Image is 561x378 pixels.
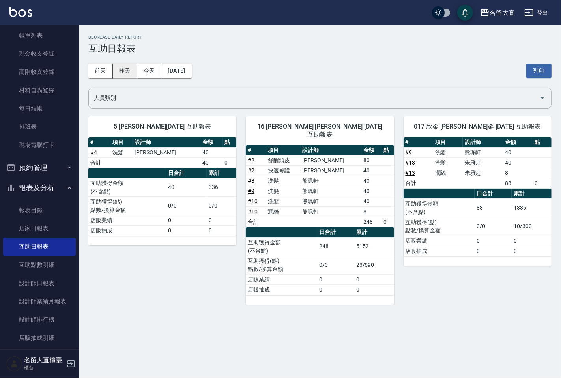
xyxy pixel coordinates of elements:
[223,137,236,148] th: 點
[246,145,266,155] th: #
[354,237,394,256] td: 5152
[3,238,76,256] a: 互助日報表
[266,165,301,176] td: 快速修護
[503,137,533,148] th: 金額
[166,196,207,215] td: 0/0
[207,225,236,236] td: 0
[248,188,254,194] a: #9
[317,274,354,284] td: 0
[24,356,64,364] h5: 名留大直櫃臺
[463,168,503,178] td: 朱雅莛
[9,7,32,17] img: Logo
[490,8,515,18] div: 名留大直
[88,168,236,236] table: a dense table
[246,227,394,295] table: a dense table
[88,196,166,215] td: 互助獲得(點) 點數/換算金額
[354,284,394,295] td: 0
[110,147,133,157] td: 洗髮
[475,217,512,236] td: 0/0
[200,147,223,157] td: 40
[404,137,433,148] th: #
[512,189,552,199] th: 累計
[3,311,76,329] a: 設計師排行榜
[266,145,301,155] th: 項目
[166,168,207,178] th: 日合計
[300,186,361,196] td: 熊珮軒
[512,236,552,246] td: 0
[463,147,503,157] td: 熊珮軒
[354,227,394,238] th: 累計
[200,137,223,148] th: 金額
[361,217,381,227] td: 248
[3,157,76,178] button: 預約管理
[475,189,512,199] th: 日合計
[207,178,236,196] td: 336
[404,178,433,188] td: 合計
[512,217,552,236] td: 10/300
[300,176,361,186] td: 熊珮軒
[255,123,384,138] span: 16 [PERSON_NAME] [PERSON_NAME] [DATE] 互助報表
[3,219,76,238] a: 店家日報表
[3,178,76,198] button: 報表及分析
[512,246,552,256] td: 0
[246,274,317,284] td: 店販業績
[433,157,463,168] td: 洗髮
[207,196,236,215] td: 0/0
[536,92,549,104] button: Open
[246,217,266,227] td: 合計
[503,168,533,178] td: 8
[361,176,381,186] td: 40
[248,198,258,204] a: #10
[433,147,463,157] td: 洗髮
[98,123,227,131] span: 5 [PERSON_NAME][DATE] 互助報表
[88,35,552,40] h2: Decrease Daily Report
[381,145,394,155] th: 點
[526,64,552,78] button: 列印
[3,136,76,154] a: 現場電腦打卡
[248,167,254,174] a: #2
[413,123,542,131] span: 017 欣柔 [PERSON_NAME]柔 [DATE] 互助報表
[88,137,236,168] table: a dense table
[463,157,503,168] td: 朱雅莛
[503,147,533,157] td: 40
[3,45,76,63] a: 現金收支登錄
[404,236,475,246] td: 店販業績
[266,196,301,206] td: 洗髮
[3,292,76,311] a: 設計師業績月報表
[88,137,110,148] th: #
[300,206,361,217] td: 熊珮軒
[3,256,76,274] a: 互助點數明細
[246,145,394,227] table: a dense table
[246,284,317,295] td: 店販抽成
[24,364,64,371] p: 櫃台
[246,237,317,256] td: 互助獲得金額 (不含點)
[404,246,475,256] td: 店販抽成
[200,157,223,168] td: 40
[475,246,512,256] td: 0
[137,64,162,78] button: 今天
[6,356,22,372] img: Person
[3,63,76,81] a: 高階收支登錄
[88,64,113,78] button: 前天
[354,256,394,274] td: 23/690
[381,217,394,227] td: 0
[266,155,301,165] td: 舒醒頭皮
[361,206,381,217] td: 8
[404,189,552,256] table: a dense table
[90,149,97,155] a: #4
[246,256,317,274] td: 互助獲得(點) 點數/換算金額
[266,176,301,186] td: 洗髮
[3,329,76,347] a: 店販抽成明細
[300,155,361,165] td: [PERSON_NAME]
[166,225,207,236] td: 0
[503,157,533,168] td: 40
[3,201,76,219] a: 報表目錄
[3,118,76,136] a: 排班表
[110,137,133,148] th: 項目
[88,178,166,196] td: 互助獲得金額 (不含點)
[266,206,301,217] td: 潤絲
[317,227,354,238] th: 日合計
[404,198,475,217] td: 互助獲得金額 (不含點)
[503,178,533,188] td: 88
[3,274,76,292] a: 設計師日報表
